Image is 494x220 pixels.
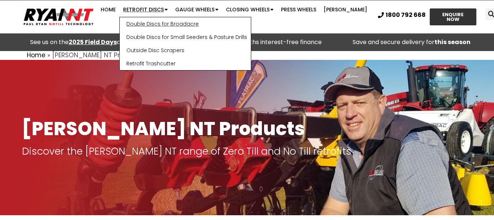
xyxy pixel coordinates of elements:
[434,38,470,46] strong: this season
[430,8,476,25] a: ENQUIRE NOW
[4,37,161,47] div: See us on the circuit
[378,12,426,18] a: 1800 792 668
[22,146,472,156] p: Discover the [PERSON_NAME] NT range of Zero Till and No Till retrofits
[52,51,142,59] span: [PERSON_NAME] NT Products
[120,30,251,44] a: Double Discs for Small Seeders & Pasture Drills
[96,2,372,32] nav: Menu
[119,17,251,71] ul: Retrofit Discs
[277,2,320,17] a: Press Wheels
[27,51,46,59] a: Home
[436,12,470,22] span: ENQUIRE NOW
[120,17,251,30] a: Double Discs for Broadacre
[69,38,117,46] a: 2025 Field Days
[320,2,371,17] a: [PERSON_NAME]
[120,57,251,70] a: Retrofit Trashcutter
[22,119,472,139] h1: [PERSON_NAME] NT Products
[172,2,222,17] a: Gauge Wheels
[386,12,426,18] span: 1800 792 668
[119,2,172,17] a: Retrofit Discs
[22,6,95,28] img: Ryan NT logo
[120,44,251,57] a: Outside Disc Scrapers
[222,2,277,17] a: Closing Wheels
[97,2,119,17] a: Home
[27,51,468,60] nav: Breadcrumbs
[333,37,490,47] p: Save and secure delivery for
